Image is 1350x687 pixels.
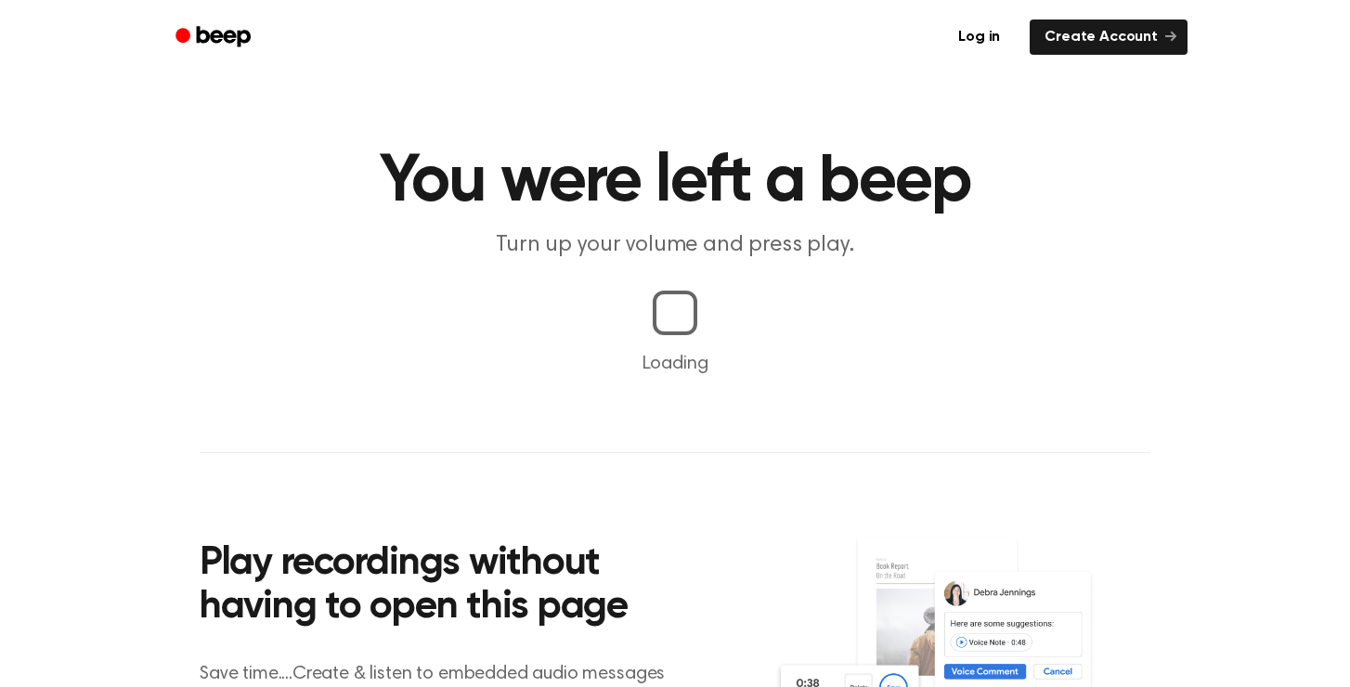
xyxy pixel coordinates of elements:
[940,16,1019,58] a: Log in
[22,350,1328,378] p: Loading
[1030,19,1188,55] a: Create Account
[200,149,1150,215] h1: You were left a beep
[162,19,267,56] a: Beep
[200,542,700,630] h2: Play recordings without having to open this page
[318,230,1032,261] p: Turn up your volume and press play.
